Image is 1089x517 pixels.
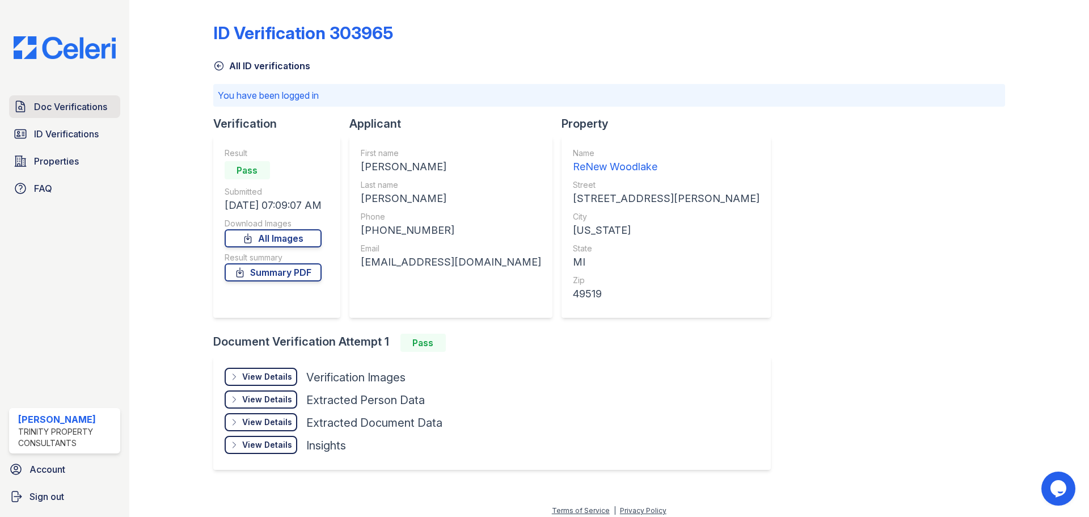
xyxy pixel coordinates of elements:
div: [STREET_ADDRESS][PERSON_NAME] [573,191,759,207]
iframe: chat widget [1041,472,1078,506]
div: Download Images [225,218,322,229]
div: City [573,211,759,222]
div: [DATE] 07:09:07 AM [225,197,322,213]
div: [PERSON_NAME] [361,159,541,175]
div: Extracted Document Data [306,415,442,431]
div: Last name [361,179,541,191]
a: All ID verifications [213,59,310,73]
a: FAQ [9,177,120,200]
div: [PERSON_NAME] [361,191,541,207]
div: Document Verification Attempt 1 [213,334,780,352]
div: State [573,243,759,254]
div: MI [573,254,759,270]
span: Properties [34,154,79,168]
div: Property [562,116,780,132]
div: 49519 [573,286,759,302]
div: Verification [213,116,349,132]
div: Submitted [225,186,322,197]
div: View Details [242,394,292,405]
div: View Details [242,439,292,451]
div: Result summary [225,252,322,263]
div: Zip [573,275,759,286]
div: ReNew Woodlake [573,159,759,175]
a: Account [5,458,125,481]
span: Account [29,463,65,476]
div: [PHONE_NUMBER] [361,222,541,238]
a: Privacy Policy [620,506,666,515]
p: You have been logged in [218,89,1001,102]
a: Name ReNew Woodlake [573,148,759,175]
div: View Details [242,371,292,383]
a: Properties [9,150,120,173]
div: Verification Images [306,369,406,385]
span: Doc Verifications [34,100,107,114]
div: [EMAIL_ADDRESS][DOMAIN_NAME] [361,254,541,270]
div: Email [361,243,541,254]
span: Sign out [29,490,64,503]
div: Applicant [349,116,562,132]
div: | [614,506,616,515]
div: Result [225,148,322,159]
div: [US_STATE] [573,222,759,238]
div: Name [573,148,759,159]
a: ID Verifications [9,123,120,145]
div: Trinity Property Consultants [18,426,116,449]
a: Sign out [5,485,125,508]
div: Pass [400,334,446,352]
span: FAQ [34,182,52,195]
a: Doc Verifications [9,95,120,118]
div: Street [573,179,759,191]
img: CE_Logo_Blue-a8612792a0a2168367f1c8372b55b34899dd931a85d93a1a3d3e32e68fde9ad4.png [5,36,125,59]
div: [PERSON_NAME] [18,413,116,426]
div: Extracted Person Data [306,392,425,408]
a: All Images [225,229,322,247]
span: ID Verifications [34,127,99,141]
a: Summary PDF [225,263,322,281]
div: Pass [225,161,270,179]
a: Terms of Service [552,506,610,515]
div: ID Verification 303965 [213,23,393,43]
div: Insights [306,438,346,453]
div: First name [361,148,541,159]
div: Phone [361,211,541,222]
div: View Details [242,417,292,428]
